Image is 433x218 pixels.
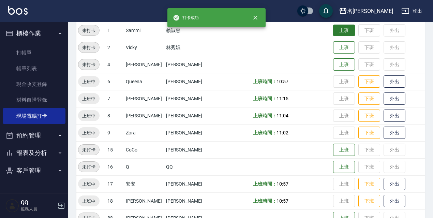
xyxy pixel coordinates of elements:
[78,78,100,85] span: 上班中
[277,113,288,118] span: 11:04
[253,96,277,101] b: 上班時間：
[399,5,425,17] button: 登出
[164,22,211,39] td: 賴淑惠
[78,146,99,154] span: 未打卡
[253,198,277,204] b: 上班時間：
[106,22,124,39] td: 1
[3,61,65,76] a: 帳單列表
[78,180,100,188] span: 上班中
[124,158,164,175] td: Q
[164,39,211,56] td: 林秀娥
[277,181,288,187] span: 10:57
[253,130,277,135] b: 上班時間：
[124,39,164,56] td: Vicky
[277,130,288,135] span: 11:02
[277,198,288,204] span: 10:57
[106,56,124,73] td: 4
[106,39,124,56] td: 2
[164,175,211,192] td: [PERSON_NAME]
[106,90,124,107] td: 7
[164,107,211,124] td: [PERSON_NAME]
[106,107,124,124] td: 8
[164,124,211,141] td: [PERSON_NAME]
[164,90,211,107] td: [PERSON_NAME]
[78,198,100,205] span: 上班中
[164,141,211,158] td: [PERSON_NAME]
[164,158,211,175] td: QQ
[358,75,380,88] button: 下班
[106,141,124,158] td: 15
[3,76,65,92] a: 現金收支登錄
[106,73,124,90] td: 6
[3,127,65,144] button: 預約管理
[358,127,380,139] button: 下班
[5,199,19,213] img: Person
[164,192,211,209] td: [PERSON_NAME]
[78,27,99,34] span: 未打卡
[124,124,164,141] td: Zora
[3,25,65,42] button: 櫃檯作業
[384,75,405,88] button: 外出
[333,161,355,173] button: 上班
[78,61,99,68] span: 未打卡
[333,25,355,37] button: 上班
[253,181,277,187] b: 上班時間：
[3,144,65,162] button: 報表及分析
[164,56,211,73] td: [PERSON_NAME]
[384,195,405,207] button: 外出
[21,199,56,206] h5: QQ
[106,192,124,209] td: 18
[347,7,393,15] div: 名[PERSON_NAME]
[384,127,405,139] button: 外出
[8,6,28,15] img: Logo
[336,4,396,18] button: 名[PERSON_NAME]
[3,45,65,61] a: 打帳單
[384,110,405,122] button: 外出
[358,110,380,122] button: 下班
[3,108,65,124] a: 現場電腦打卡
[3,92,65,108] a: 材料自購登錄
[124,107,164,124] td: [PERSON_NAME]
[384,92,405,105] button: 外出
[106,124,124,141] td: 9
[333,144,355,156] button: 上班
[358,178,380,190] button: 下班
[333,41,355,54] button: 上班
[253,113,277,118] b: 上班時間：
[253,79,277,84] b: 上班時間：
[78,112,100,119] span: 上班中
[3,162,65,179] button: 客戶管理
[78,163,99,171] span: 未打卡
[124,56,164,73] td: [PERSON_NAME]
[124,141,164,158] td: CoCo
[319,4,333,18] button: save
[106,158,124,175] td: 16
[277,79,288,84] span: 10:57
[21,206,56,212] p: 服務人員
[78,95,100,102] span: 上班中
[173,14,199,21] span: 打卡成功
[358,195,380,207] button: 下班
[124,90,164,107] td: [PERSON_NAME]
[106,175,124,192] td: 17
[124,22,164,39] td: Sammi
[358,92,380,105] button: 下班
[248,10,263,25] button: close
[384,178,405,190] button: 外出
[333,58,355,71] button: 上班
[164,73,211,90] td: [PERSON_NAME]
[78,129,100,136] span: 上班中
[124,175,164,192] td: 安安
[78,44,99,51] span: 未打卡
[124,73,164,90] td: Queena
[124,192,164,209] td: [PERSON_NAME]
[277,96,288,101] span: 11:15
